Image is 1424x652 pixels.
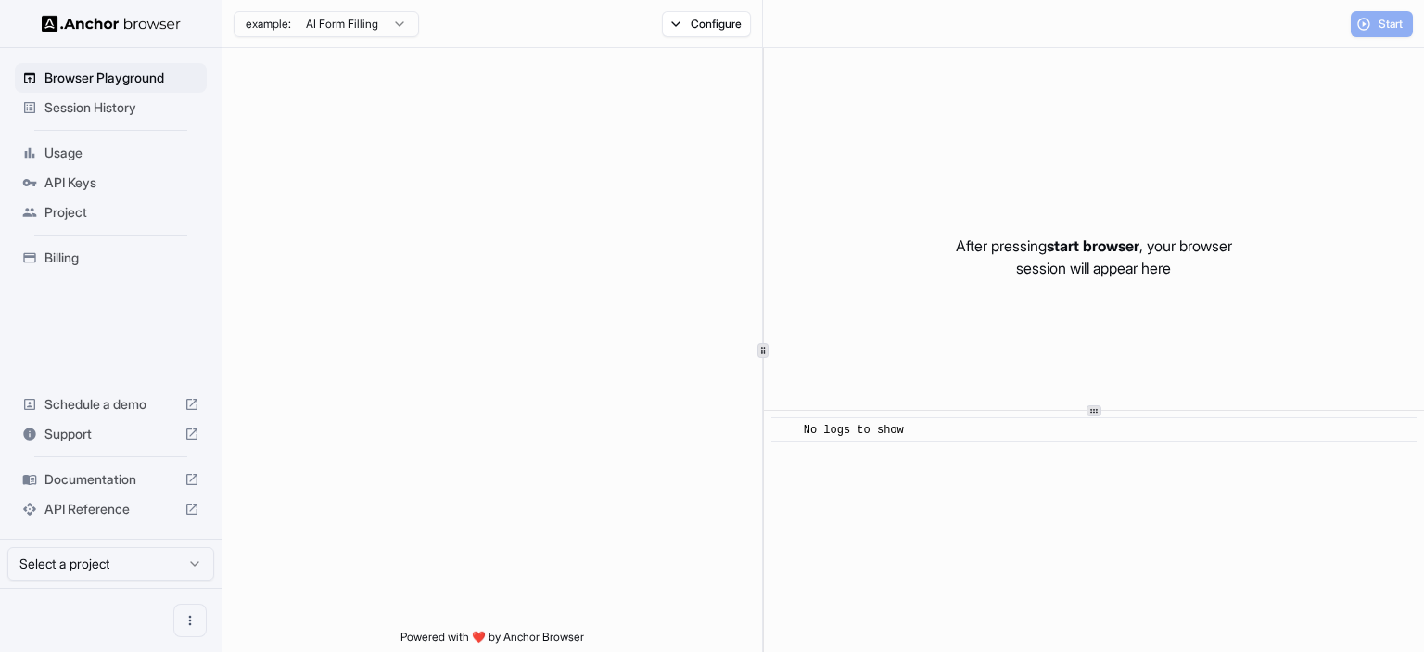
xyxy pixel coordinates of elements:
span: Billing [44,249,199,267]
span: Session History [44,98,199,117]
span: Browser Playground [44,69,199,87]
div: Usage [15,138,207,168]
div: Billing [15,243,207,273]
span: Project [44,203,199,222]
span: No logs to show [804,424,904,437]
div: API Reference [15,494,207,524]
div: Documentation [15,465,207,494]
span: start browser [1047,237,1139,255]
button: Open menu [173,604,207,637]
span: API Keys [44,173,199,192]
div: Session History [15,93,207,122]
div: Browser Playground [15,63,207,93]
div: Support [15,419,207,449]
span: Powered with ❤️ by Anchor Browser [400,630,584,652]
span: Schedule a demo [44,395,177,414]
span: API Reference [44,500,177,518]
div: Project [15,198,207,227]
div: API Keys [15,168,207,198]
span: Support [44,425,177,443]
p: After pressing , your browser session will appear here [956,235,1232,279]
button: Configure [662,11,752,37]
span: example: [246,17,291,32]
span: Documentation [44,470,177,489]
img: Anchor Logo [42,15,181,32]
span: Usage [44,144,199,162]
span: ​ [781,421,790,440]
div: Schedule a demo [15,390,207,419]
